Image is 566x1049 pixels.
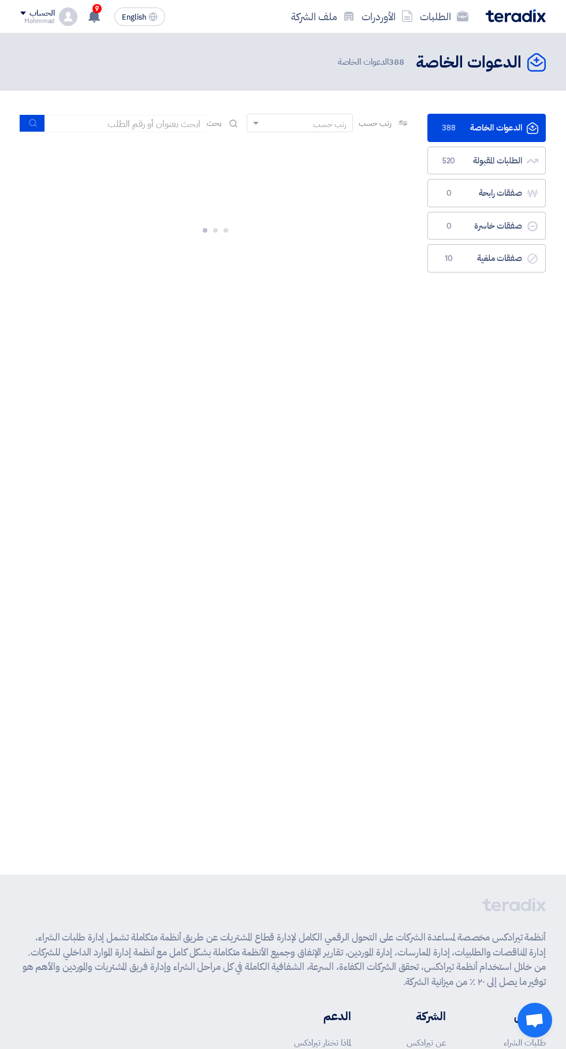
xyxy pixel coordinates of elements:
[294,1036,351,1049] a: لماذا تختار تيرادكس
[442,221,456,232] span: 0
[313,118,347,130] div: رتب حسب
[20,18,54,24] div: Mohmmad
[427,179,546,207] a: صفقات رابحة0
[288,3,358,30] a: ملف الشركة
[416,3,472,30] a: الطلبات
[427,244,546,272] a: صفقات ملغية10
[359,117,392,129] span: رتب حسب
[504,1036,546,1049] a: طلبات الشراء
[207,117,222,129] span: بحث
[338,55,407,69] span: الدعوات الخاصة
[358,3,416,30] a: الأوردرات
[407,1036,446,1049] a: عن تيرادكس
[293,1007,351,1025] li: الدعم
[20,930,546,989] p: أنظمة تيرادكس مخصصة لمساعدة الشركات على التحول الرقمي الكامل لإدارة قطاع المشتريات عن طريق أنظمة ...
[45,115,207,132] input: ابحث بعنوان أو رقم الطلب
[29,9,54,18] div: الحساب
[427,147,546,175] a: الطلبات المقبولة520
[517,1003,552,1037] div: دردشة مفتوحة
[481,1007,546,1025] li: الحلول
[389,55,404,68] span: 388
[442,122,456,134] span: 388
[416,51,522,74] h2: الدعوات الخاصة
[442,155,456,167] span: 520
[92,4,102,13] span: 9
[59,8,77,26] img: profile_test.png
[486,9,546,23] img: Teradix logo
[442,188,456,199] span: 0
[114,8,165,26] button: English
[122,13,146,21] span: English
[442,253,456,264] span: 10
[427,212,546,240] a: صفقات خاسرة0
[427,114,546,142] a: الدعوات الخاصة388
[386,1007,446,1025] li: الشركة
